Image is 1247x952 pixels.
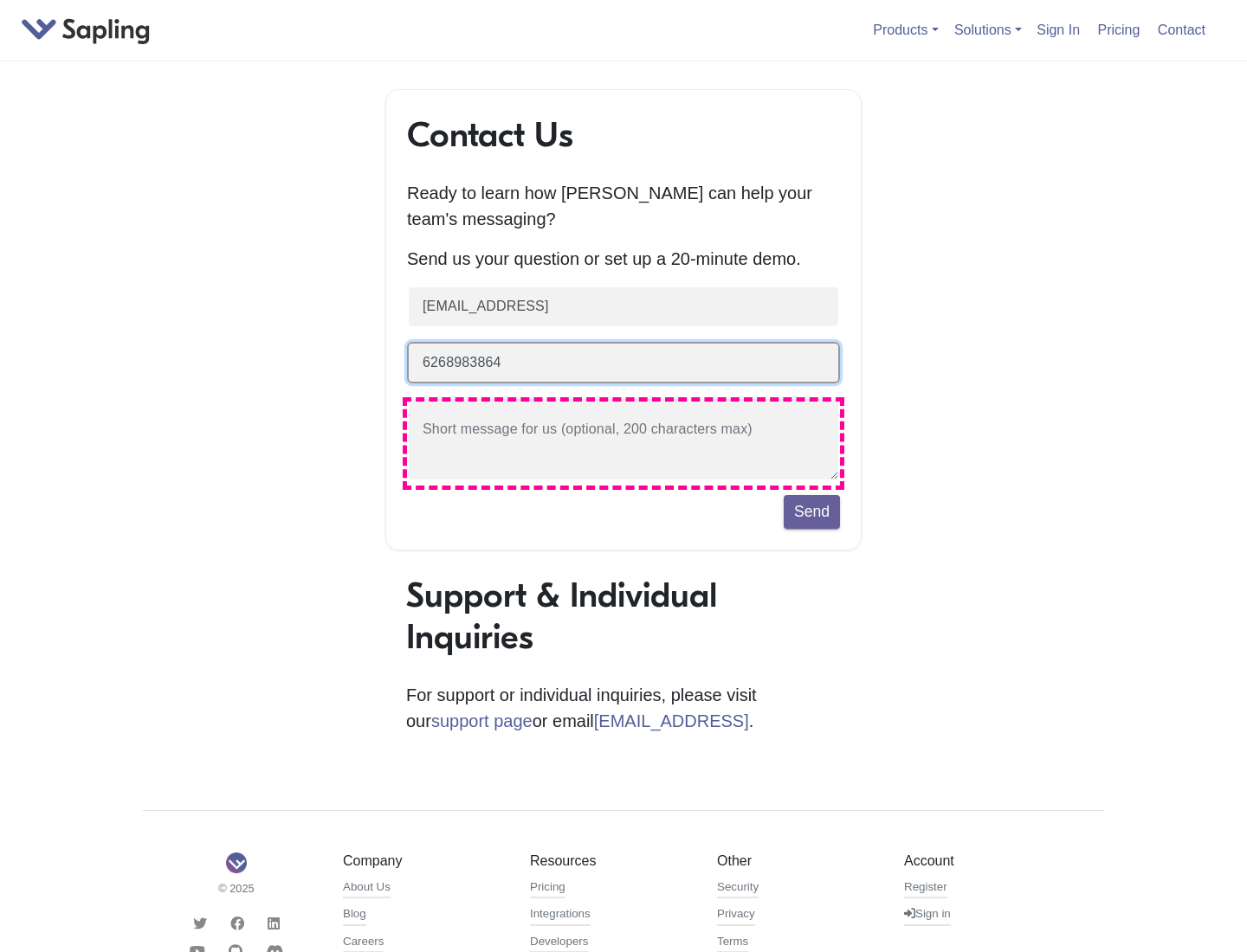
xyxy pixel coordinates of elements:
a: Contact [1151,16,1212,44]
h1: Contact Us [407,114,840,156]
a: Solutions [954,23,1022,37]
i: LinkedIn [268,917,280,930]
img: Sapling Logo [226,852,247,873]
i: Facebook [230,917,244,930]
a: Blog [343,905,366,926]
i: Twitter [193,917,207,930]
p: Send us your question or set up a 20-minute demo. [407,246,840,272]
a: Privacy [717,905,755,926]
a: About Us [343,878,391,899]
h5: Other [717,852,878,869]
a: support page [431,711,533,730]
button: Send [784,495,840,528]
small: © 2025 [156,880,317,897]
a: [EMAIL_ADDRESS] [594,711,749,730]
p: Ready to learn how [PERSON_NAME] can help your team's messaging? [407,180,840,232]
a: Pricing [530,878,565,899]
a: Register [904,878,947,899]
h1: Support & Individual Inquiries [406,575,841,658]
a: Sign in [904,905,951,926]
h5: Account [904,852,1065,869]
h5: Company [343,852,504,869]
a: Integrations [530,905,591,926]
input: Phone number (optional) [407,342,840,384]
a: Security [717,878,759,899]
input: Business email (required) [407,286,840,328]
h5: Resources [530,852,691,869]
a: Pricing [1091,16,1147,44]
a: Products [873,23,938,37]
p: For support or individual inquiries, please visit our or email . [406,682,841,734]
a: Sign In [1030,16,1087,44]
